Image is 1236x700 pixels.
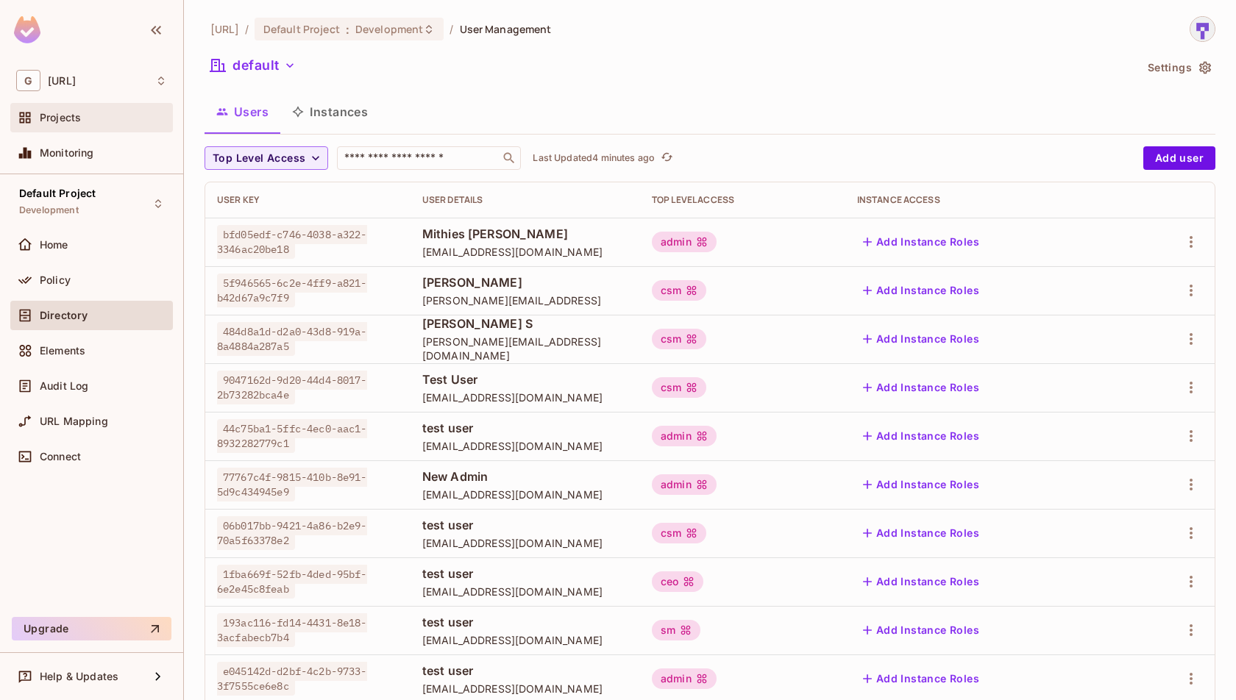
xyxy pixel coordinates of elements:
button: Add Instance Roles [857,279,985,302]
span: e045142d-d2bf-4c2b-9733-3f7555ce6e8c [217,662,367,696]
span: bfd05edf-c746-4038-a322-3346ac20be18 [217,225,367,259]
button: Add Instance Roles [857,618,985,642]
span: test user [422,517,628,533]
button: Users [205,93,280,130]
span: Click to refresh data [655,149,675,167]
span: Development [19,204,79,216]
span: User Management [460,22,552,36]
span: URL Mapping [40,415,108,427]
span: [EMAIL_ADDRESS][DOMAIN_NAME] [422,390,628,404]
span: Policy [40,274,71,286]
div: csm [652,523,706,543]
span: Workspace: genworx.ai [48,75,76,87]
span: Connect [40,451,81,463]
span: test user [422,565,628,582]
button: Instances [280,93,380,130]
span: [EMAIL_ADDRESS][DOMAIN_NAME] [422,488,628,501]
span: [EMAIL_ADDRESS][DOMAIN_NAME] [422,682,628,696]
span: Audit Log [40,380,88,392]
span: G [16,70,40,91]
div: User Key [217,194,399,206]
button: Add Instance Roles [857,424,985,448]
button: Add Instance Roles [857,230,985,254]
button: Add user [1143,146,1215,170]
span: 5f946565-6c2e-4ff9-a821-b42d67a9c7f9 [217,274,367,307]
span: Test User [422,371,628,387]
span: Default Project [263,22,340,36]
span: 06b017bb-9421-4a86-b2e9-70a5f63378e2 [217,516,367,550]
button: Add Instance Roles [857,570,985,593]
span: New Admin [422,468,628,485]
button: refresh [658,149,675,167]
span: 44c75ba1-5ffc-4ec0-aac1-8932282779c1 [217,419,367,453]
div: Top Level Access [652,194,834,206]
span: 77767c4f-9815-410b-8e91-5d9c434945e9 [217,468,367,501]
div: admin [652,426,717,446]
span: [PERSON_NAME] [422,274,628,290]
button: Add Instance Roles [857,327,985,351]
span: Development [355,22,423,36]
span: 9047162d-9d20-44d4-8017-2b73282bca4e [217,371,367,404]
div: sm [652,620,700,640]
button: default [205,54,302,77]
span: [EMAIL_ADDRESS][DOMAIN_NAME] [422,439,628,453]
span: test user [422,420,628,436]
span: [EMAIL_ADDRESS][DOMAIN_NAME] [422,633,628,647]
span: test user [422,614,628,630]
span: [EMAIL_ADDRESS][DOMAIN_NAME] [422,536,628,550]
div: User Details [422,194,628,206]
span: test user [422,662,628,679]
li: / [450,22,453,36]
img: sharmila@genworx.ai [1190,17,1215,41]
li: / [245,22,249,36]
span: [PERSON_NAME][EMAIL_ADDRESS] [422,293,628,307]
button: Add Instance Roles [857,473,985,496]
span: 1fba669f-52fb-4ded-95bf-6e2e45c8feab [217,565,367,599]
p: Last Updated 4 minutes ago [533,152,655,164]
span: : [345,24,350,35]
span: 193ac116-fd14-4431-8e18-3acfabecb7b4 [217,613,367,647]
span: refresh [661,151,673,165]
div: csm [652,377,706,398]
img: SReyMgAAAABJRU5ErkJggg== [14,16,40,43]
div: csm [652,280,706,301]
span: Elements [40,345,85,357]
div: admin [652,474,717,495]
span: [EMAIL_ADDRESS][DOMAIN_NAME] [422,245,628,259]
button: Upgrade [12,617,171,640]
span: Home [40,239,68,251]
span: [EMAIL_ADDRESS][DOMAIN_NAME] [422,585,628,599]
div: ceo [652,571,703,592]
div: Instance Access [857,194,1115,206]
span: Default Project [19,187,96,199]
span: [PERSON_NAME] S [422,315,628,332]
span: Help & Updates [40,671,118,682]
span: Directory [40,310,88,321]
span: Mithies [PERSON_NAME] [422,226,628,242]
button: Add Instance Roles [857,521,985,545]
button: Add Instance Roles [857,667,985,690]
span: [PERSON_NAME][EMAIL_ADDRESS][DOMAIN_NAME] [422,335,628,362]
span: 484d8a1d-d2a0-43d8-919a-8a4884a287a5 [217,322,367,356]
span: Top Level Access [213,149,305,168]
div: admin [652,232,717,252]
span: Monitoring [40,147,94,159]
span: the active workspace [210,22,239,36]
div: admin [652,668,717,689]
button: Add Instance Roles [857,376,985,399]
button: Top Level Access [205,146,328,170]
div: csm [652,329,706,349]
button: Settings [1142,56,1215,79]
span: Projects [40,112,81,124]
